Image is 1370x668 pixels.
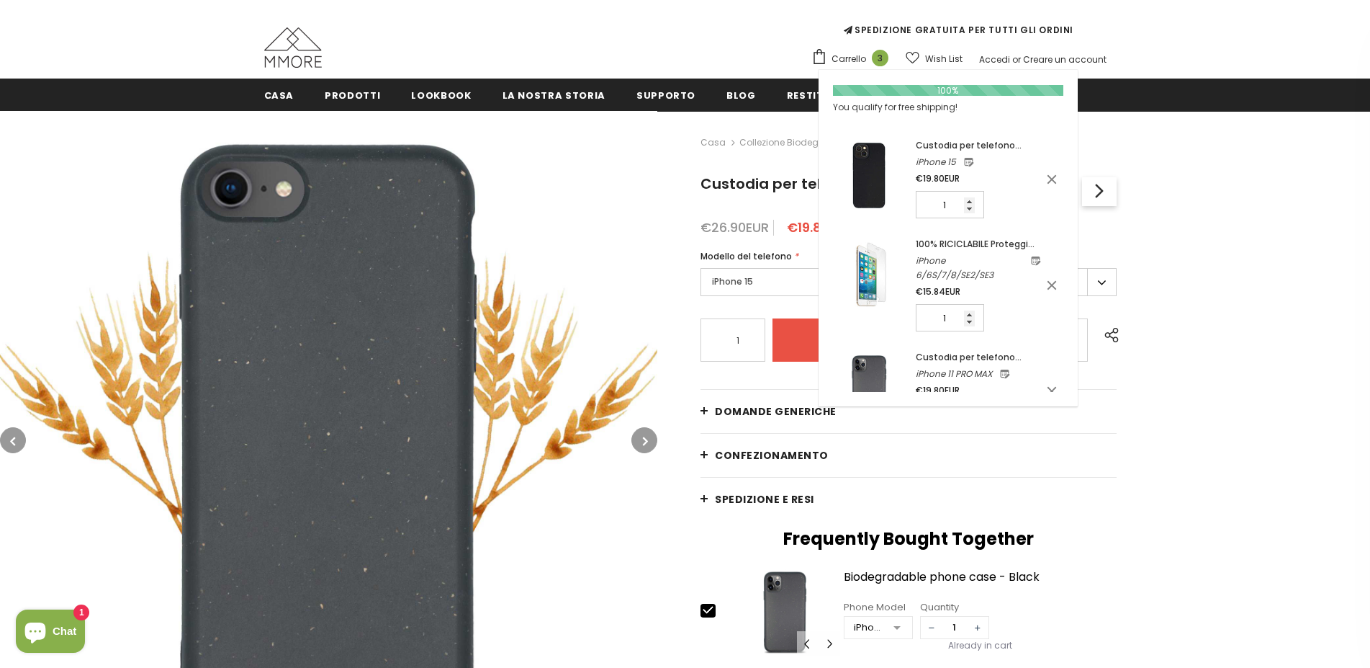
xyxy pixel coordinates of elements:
[503,79,605,111] a: La nostra storia
[1041,140,1063,218] a: Remove This Item
[920,600,989,615] div: Quantity
[967,617,988,638] span: +
[700,528,1117,550] h2: Frequently Bought Together
[833,140,905,212] img: Custodia per telefono biodegradabile - Nera
[264,27,322,68] img: Casi MMORE
[916,367,992,381] small: iPhone 11 PRO MAX
[325,89,380,102] span: Prodotti
[1030,255,1041,267] a: link
[700,250,792,262] span: Modello del telefono
[916,350,1041,365] a: Custodia per telefono biodegradabile - Nera
[636,79,695,111] a: supporto
[925,52,963,66] span: Wish List
[325,79,380,111] a: Prodotti
[844,642,1117,656] div: Already in cart
[715,448,829,463] span: CONFEZIONAMENTO
[264,89,294,102] span: Casa
[729,567,839,656] img: iPhone 11 Pro Biodegradable Phone Case
[787,79,860,111] a: Restituendo
[1041,352,1063,430] a: Remove This Item
[726,79,756,111] a: Blog
[833,352,905,424] img: Custodia per telefono biodegradabile - Nera
[12,610,89,656] inbox-online-store-chat: Shopify online store chat
[832,52,866,66] span: Carrello
[844,600,913,615] div: Phone Model
[700,134,726,151] a: Casa
[700,434,1117,477] a: CONFEZIONAMENTO
[916,172,960,184] span: €19.80EUR
[411,89,471,102] span: Lookbook
[963,156,974,169] a: link
[700,268,1117,296] label: iPhone 15
[854,620,883,635] div: iPhone 11 PRO MAX
[916,237,1041,251] a: 100% RICICLABILE Proteggi schermo in vetro temperato 2D/3D
[833,85,1063,96] div: 100%
[906,46,963,71] a: Wish List
[1023,53,1107,66] a: Creare un account
[916,254,1023,282] small: iPhone 6/6S/7/8/SE2/SE3
[787,89,860,102] span: Restituendo
[503,89,605,102] span: La nostra storia
[715,404,837,419] span: Domande generiche
[833,239,905,311] img: 100% RICICLABILE Proteggi schermo in vetro temperato 2D/3D
[872,50,888,66] span: 3
[833,100,1063,115] div: You qualify for free shipping!
[921,617,942,638] span: −
[916,384,960,396] span: €19.80EUR
[700,390,1117,433] a: Domande generiche
[636,89,695,102] span: supporto
[916,155,956,169] small: iPhone 15
[411,79,471,111] a: Lookbook
[700,174,1033,194] span: Custodia per telefono biodegradabile - Nera
[844,571,1117,596] a: Biodegradable phone case - Black
[999,368,1010,380] a: link
[916,138,1041,153] a: Custodia per telefono biodegradabile - Nera
[811,48,896,70] a: Carrello 3
[787,218,854,236] span: €19.80EUR
[700,218,769,236] span: €26.90EUR
[700,478,1117,521] a: Spedizione e resi
[979,53,1010,66] a: Accedi
[1012,53,1021,66] span: or
[715,492,814,507] span: Spedizione e resi
[739,136,856,148] a: Collezione biodegradabile
[916,285,960,298] span: €15.84EUR
[1041,239,1063,331] a: Remove This Item
[772,319,1034,362] input: Add to cart
[726,89,756,102] span: Blog
[264,79,294,111] a: Casa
